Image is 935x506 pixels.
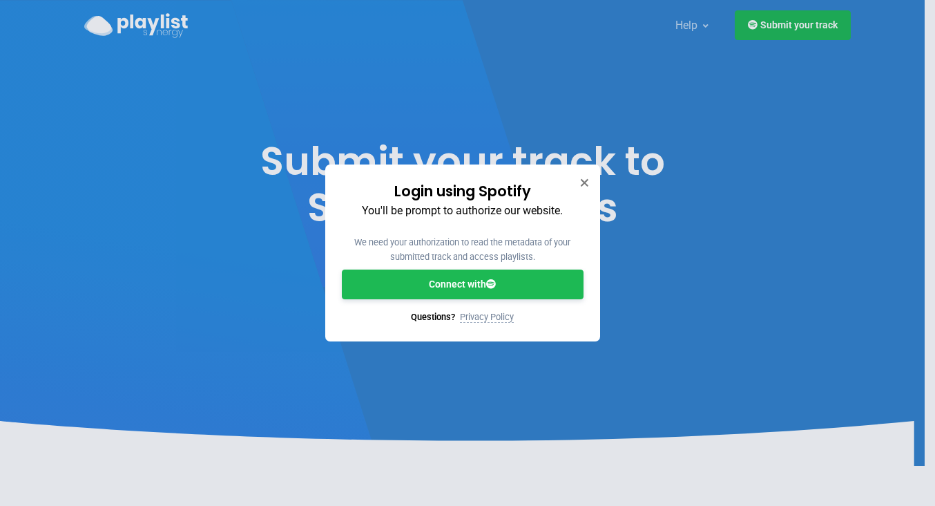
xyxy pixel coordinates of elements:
[342,270,584,299] a: Connect with
[342,202,584,220] p: You'll be prompt to authorize our website.
[579,176,589,189] button: Close
[411,312,455,322] span: Questions?
[460,312,514,323] a: Privacy Policy
[342,181,584,201] h3: Login using Spotify
[342,236,584,264] p: We need your authorization to read the metadata of your submitted track and access playlists.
